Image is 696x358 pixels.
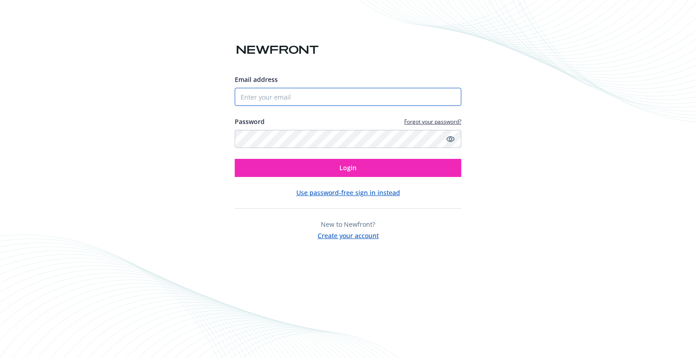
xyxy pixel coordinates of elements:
[235,88,461,106] input: Enter your email
[235,75,278,84] span: Email address
[339,163,357,172] span: Login
[235,117,265,126] label: Password
[404,118,461,125] a: Forgot your password?
[445,134,456,144] a: Show password
[235,130,461,148] input: Enter your password
[321,220,375,229] span: New to Newfront?
[296,188,400,197] button: Use password-free sign in instead
[235,42,320,58] img: Newfront logo
[318,229,379,240] button: Create your account
[235,159,461,177] button: Login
